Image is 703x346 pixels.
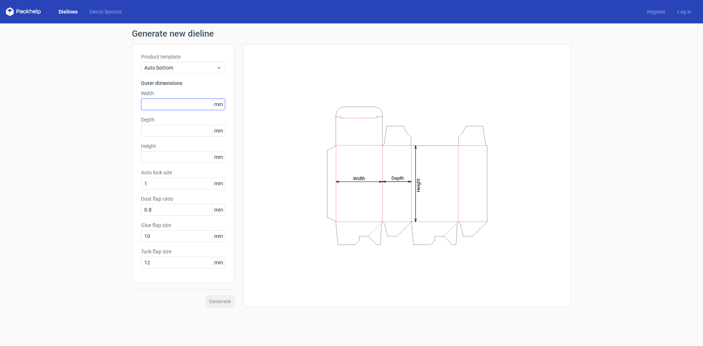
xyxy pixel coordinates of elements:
span: mm [212,178,225,189]
span: mm [212,99,225,110]
tspan: Height [416,178,421,192]
span: mm [212,125,225,136]
a: Log in [672,8,697,15]
a: Diecut layouts [83,8,127,15]
label: Auto lock size [141,169,225,176]
label: Width [141,90,225,97]
label: Product template [141,53,225,60]
tspan: Width [353,175,365,181]
h3: Outer dimensions [141,79,225,87]
label: Height [141,142,225,150]
h1: Generate new dieline [132,29,571,38]
tspan: Depth [391,175,404,181]
a: Register [641,8,672,15]
a: Dielines [53,8,83,15]
span: mm [212,257,225,268]
span: mm [212,204,225,215]
label: Glue flap size [141,222,225,229]
span: Auto bottom [144,64,216,71]
label: Dust flap ratio [141,195,225,202]
span: mm [212,231,225,242]
label: Depth [141,116,225,123]
span: mm [212,152,225,163]
label: Tuck flap size [141,248,225,255]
